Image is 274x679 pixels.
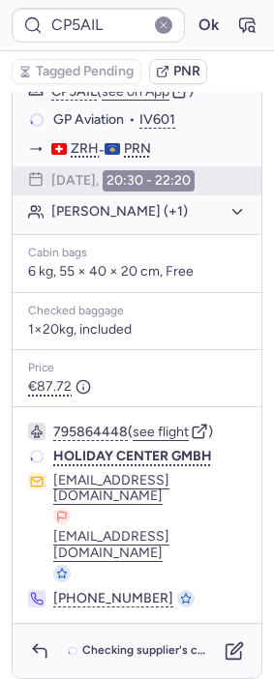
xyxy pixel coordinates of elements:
[51,140,246,159] div: -
[53,111,124,129] span: GP Aviation
[51,203,246,221] button: [PERSON_NAME] (+1)
[53,111,246,129] div: •
[28,379,91,395] span: €87.72
[71,140,99,158] span: ZRH
[28,305,246,318] div: Checked baggage
[12,8,185,43] input: PNR Reference
[28,362,246,375] div: Price
[36,64,134,79] span: Tagged Pending
[124,140,151,158] span: PRN
[28,247,246,260] div: Cabin bags
[53,590,173,607] button: [PHONE_NUMBER]
[103,170,195,192] time: 20:30 - 22:20
[28,263,246,280] p: 6 kg, 55 × 40 × 20 cm, Free
[12,59,141,84] button: Tagged Pending
[82,644,207,658] span: Checking supplier's conditions...
[63,642,211,660] button: Checking supplier's conditions...
[149,59,207,84] button: PNR
[53,448,212,464] span: HOLIDAY CENTER GMBH
[53,423,246,440] div: ( )
[139,111,175,129] button: IV601
[53,473,246,504] button: [EMAIL_ADDRESS][DOMAIN_NAME]
[53,424,128,441] button: 795864448
[102,84,169,100] button: see on App
[133,425,189,440] button: see flight
[193,10,224,41] button: Ok
[173,64,200,79] span: PNR
[51,170,195,192] div: [DATE],
[28,322,132,338] span: 1×20kg, included
[53,529,246,560] button: [EMAIL_ADDRESS][DOMAIN_NAME]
